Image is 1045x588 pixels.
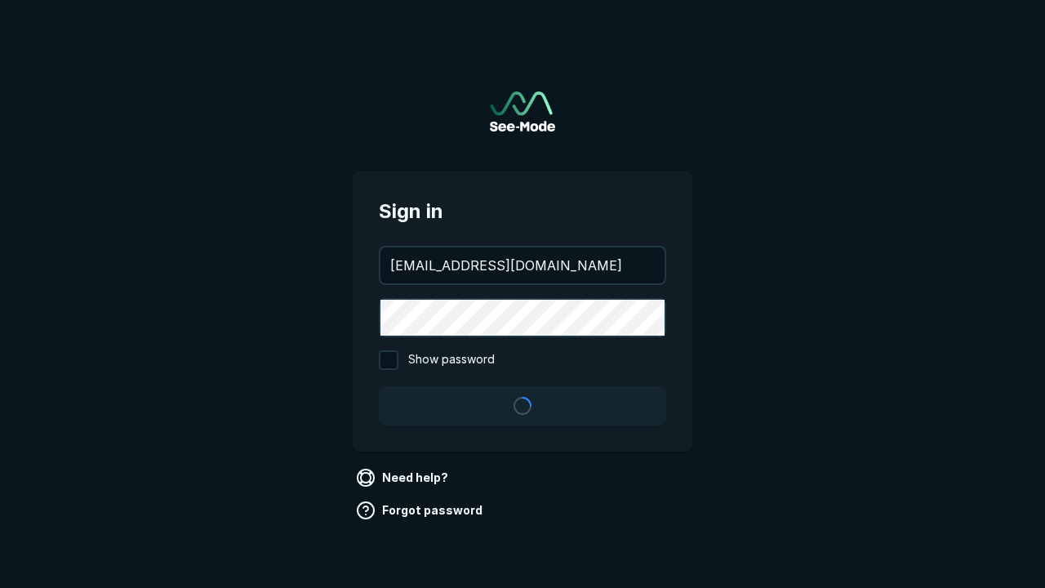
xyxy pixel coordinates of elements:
img: See-Mode Logo [490,91,555,131]
a: Need help? [353,465,455,491]
span: Show password [408,350,495,370]
a: Go to sign in [490,91,555,131]
input: your@email.com [380,247,665,283]
span: Sign in [379,197,666,226]
a: Forgot password [353,497,489,523]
